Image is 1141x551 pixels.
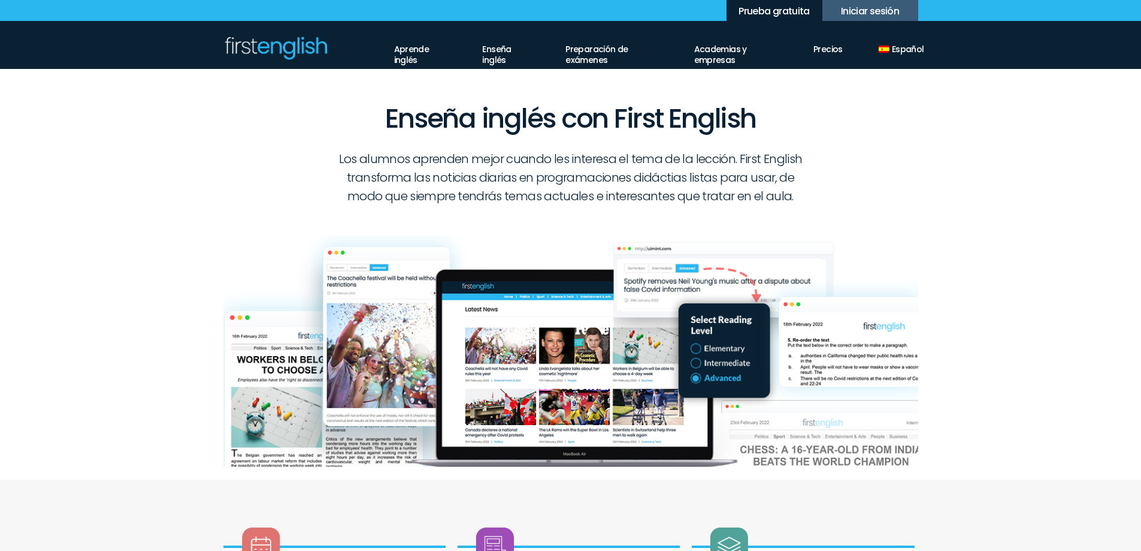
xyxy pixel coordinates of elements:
[223,236,918,475] img: first-english-teach-english-graphic-2.png
[879,36,918,56] a: Español
[332,150,809,206] p: Los alumnos aprenden mejor cuando les interesa el tema de la lección. First English transforma la...
[394,36,447,67] a: Aprende inglés
[813,36,843,56] a: Precios
[892,44,924,55] span: Español
[223,69,918,138] h1: Enseña inglés con First English
[565,36,658,67] a: Preparación de exámenes
[482,36,529,67] a: Enseña inglés
[694,36,777,67] a: Academias y empresas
